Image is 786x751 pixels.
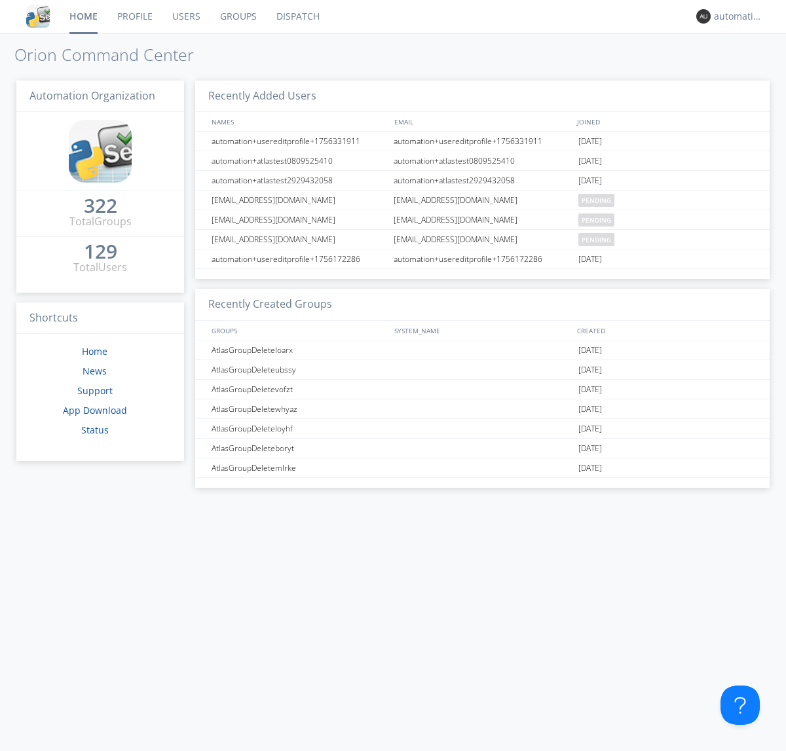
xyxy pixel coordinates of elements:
a: AtlasGroupDeletevofzt[DATE] [195,380,770,399]
div: automation+atlastest0809525410 [390,151,575,170]
div: [EMAIL_ADDRESS][DOMAIN_NAME] [208,191,390,210]
iframe: Toggle Customer Support [720,686,760,725]
div: Total Users [73,260,127,275]
a: Support [77,384,113,397]
span: [DATE] [578,249,602,269]
span: [DATE] [578,360,602,380]
div: AtlasGroupDeleteloarx [208,340,390,359]
div: [EMAIL_ADDRESS][DOMAIN_NAME] [390,210,575,229]
div: 129 [84,245,117,258]
div: [EMAIL_ADDRESS][DOMAIN_NAME] [208,230,390,249]
div: CREATED [574,321,757,340]
div: automation+usereditprofile+1756172286 [390,249,575,268]
div: AtlasGroupDeletevofzt [208,380,390,399]
a: AtlasGroupDeleteboryt[DATE] [195,439,770,458]
div: automation+atlas0033 [714,10,763,23]
div: JOINED [574,112,757,131]
a: 129 [84,245,117,260]
div: automation+usereditprofile+1756331911 [208,132,390,151]
a: AtlasGroupDeleteubssy[DATE] [195,360,770,380]
div: automation+usereditprofile+1756331911 [390,132,575,151]
div: 322 [84,199,117,212]
span: [DATE] [578,399,602,419]
a: automation+atlastest2929432058automation+atlastest2929432058[DATE] [195,171,770,191]
span: [DATE] [578,458,602,478]
span: pending [578,213,614,227]
span: [DATE] [578,171,602,191]
h3: Recently Added Users [195,81,770,113]
a: AtlasGroupDeleteloarx[DATE] [195,340,770,360]
div: GROUPS [208,321,388,340]
a: AtlasGroupDeleteloyhf[DATE] [195,419,770,439]
div: EMAIL [391,112,574,131]
div: automation+atlastest2929432058 [208,171,390,190]
span: [DATE] [578,419,602,439]
div: [EMAIL_ADDRESS][DOMAIN_NAME] [208,210,390,229]
div: AtlasGroupDeletewhyaz [208,399,390,418]
span: [DATE] [578,380,602,399]
div: automation+usereditprofile+1756172286 [208,249,390,268]
a: 322 [84,199,117,214]
img: 373638.png [696,9,711,24]
a: Status [81,424,109,436]
a: Home [82,345,107,357]
img: cddb5a64eb264b2086981ab96f4c1ba7 [26,5,50,28]
span: [DATE] [578,340,602,360]
span: Automation Organization [29,88,155,103]
a: News [83,365,107,377]
h3: Shortcuts [16,302,184,335]
span: [DATE] [578,132,602,151]
a: AtlasGroupDeletemlrke[DATE] [195,458,770,478]
a: automation+atlastest0809525410automation+atlastest0809525410[DATE] [195,151,770,171]
a: AtlasGroupDeletewhyaz[DATE] [195,399,770,419]
span: [DATE] [578,439,602,458]
div: [EMAIL_ADDRESS][DOMAIN_NAME] [390,230,575,249]
div: AtlasGroupDeleteloyhf [208,419,390,438]
a: [EMAIL_ADDRESS][DOMAIN_NAME][EMAIL_ADDRESS][DOMAIN_NAME]pending [195,191,770,210]
div: [EMAIL_ADDRESS][DOMAIN_NAME] [390,191,575,210]
div: automation+atlastest0809525410 [208,151,390,170]
a: automation+usereditprofile+1756331911automation+usereditprofile+1756331911[DATE] [195,132,770,151]
span: pending [578,233,614,246]
h3: Recently Created Groups [195,289,770,321]
div: automation+atlastest2929432058 [390,171,575,190]
div: NAMES [208,112,388,131]
span: [DATE] [578,151,602,171]
div: AtlasGroupDeletemlrke [208,458,390,477]
div: Total Groups [69,214,132,229]
span: pending [578,194,614,207]
div: AtlasGroupDeleteubssy [208,360,390,379]
div: AtlasGroupDeleteboryt [208,439,390,458]
a: [EMAIL_ADDRESS][DOMAIN_NAME][EMAIL_ADDRESS][DOMAIN_NAME]pending [195,210,770,230]
a: [EMAIL_ADDRESS][DOMAIN_NAME][EMAIL_ADDRESS][DOMAIN_NAME]pending [195,230,770,249]
a: automation+usereditprofile+1756172286automation+usereditprofile+1756172286[DATE] [195,249,770,269]
div: SYSTEM_NAME [391,321,574,340]
img: cddb5a64eb264b2086981ab96f4c1ba7 [69,120,132,183]
a: App Download [63,404,127,416]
